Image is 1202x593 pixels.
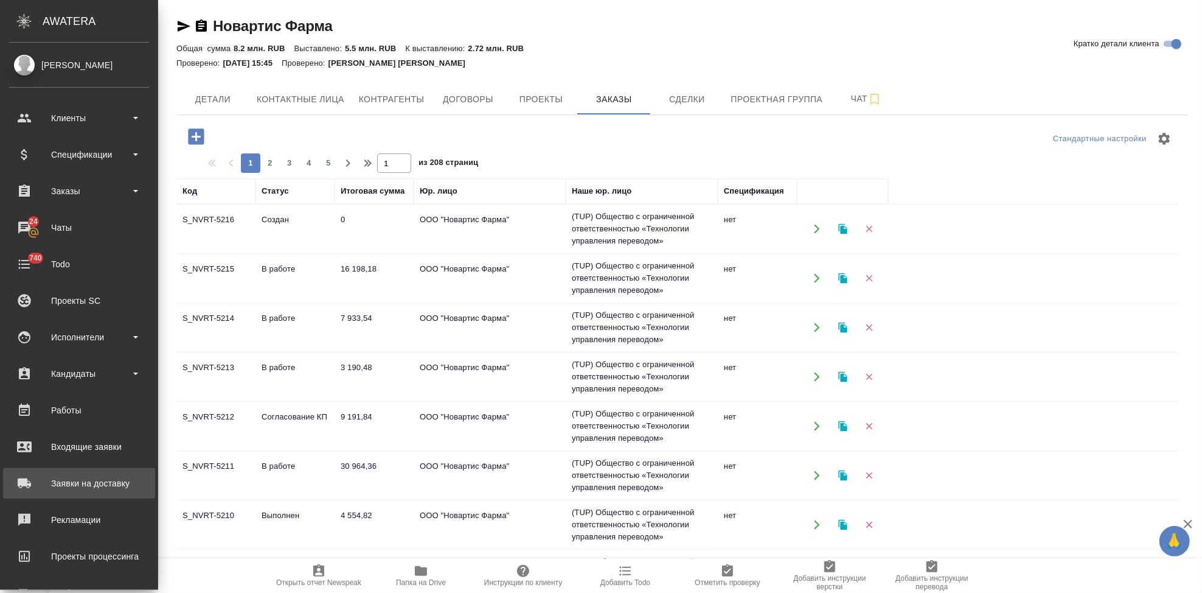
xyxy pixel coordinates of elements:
button: 3 [280,153,299,173]
button: Отметить проверку [676,559,779,593]
button: Удалить [856,266,881,291]
p: [DATE] 15:45 [223,58,282,68]
td: В работе [255,454,335,497]
span: Папка на Drive [396,578,446,587]
td: (TUP) Общество с ограниченной ответственностью «Технологии управления переводом» [566,451,718,500]
button: Клонировать [830,365,855,390]
p: 5.5 млн. RUB [345,44,405,53]
span: Контрагенты [359,92,425,107]
button: Добавить Todo [574,559,676,593]
div: split button [1050,130,1150,149]
td: (TUP) Общество с ограниченной ответственностью «Технологии управления переводом» [566,254,718,303]
td: (TUP) Общество с ограниченной ответственностью «Технологии управления переводом» [566,303,718,352]
button: Добавить проект [179,124,213,149]
button: Открыть [804,266,829,291]
td: 30 964,36 [335,454,414,497]
p: [PERSON_NAME] [PERSON_NAME] [328,58,475,68]
td: ООО "Новартис Фарма" [414,306,566,349]
span: 740 [22,252,49,264]
div: AWATERA [43,9,158,33]
span: Кратко детали клиента [1074,38,1159,50]
a: 740Todo [3,249,155,279]
span: Добавить инструкции перевода [888,574,976,591]
span: 24 [22,216,45,228]
p: Выставлено: [294,44,345,53]
div: [PERSON_NAME] [9,58,149,72]
span: Отметить проверку [695,578,760,587]
td: ООО "Новартис Фарма" [414,405,566,447]
td: 9 191,84 [335,405,414,447]
p: Проверено: [176,58,223,68]
button: Скопировать ссылку [194,19,209,33]
td: Создан [255,208,335,250]
td: (TUP) Общество с ограниченной ответственностью «Технологии управления переводом» [566,205,718,253]
td: нет [718,306,797,349]
button: Инструкции по клиенту [472,559,574,593]
td: (TUP) Общество с ограниченной ответственностью «Технологии управления переводом» [566,500,718,549]
div: Заказы [9,182,149,200]
button: Добавить инструкции перевода [881,559,983,593]
p: Проверено: [282,58,328,68]
button: Открыть [804,513,829,538]
td: S_NVRT-5215 [176,257,255,300]
a: Рекламации [3,505,155,535]
td: нет [718,405,797,447]
button: Удалить [856,463,881,488]
button: Скопировать ссылку для ЯМессенджера [176,19,191,33]
p: Общая сумма [176,44,234,53]
td: ООО "Новартис Фарма" [414,356,566,398]
span: 4 [299,157,319,169]
a: Проекты SC [3,286,155,316]
td: нет [718,257,797,300]
div: Проекты процессинга [9,547,149,566]
span: 3 [280,157,299,169]
td: 4 554,82 [335,504,414,546]
td: нет [718,454,797,497]
p: 8.2 млн. RUB [234,44,294,53]
button: Клонировать [830,217,855,242]
button: Открыть [804,315,829,340]
button: Открыть [804,365,829,390]
a: Работы [3,395,155,426]
span: Заказы [585,92,643,107]
span: Чат [837,91,895,107]
button: Клонировать [830,463,855,488]
td: 7 933,54 [335,306,414,349]
td: нет [718,504,797,546]
button: Клонировать [830,315,855,340]
td: S_NVRT-5211 [176,454,255,497]
td: ООО "Новартис Фарма" [414,257,566,300]
td: S_NVRT-5210 [176,504,255,546]
div: Спецификация [724,185,784,197]
button: Удалить [856,315,881,340]
td: Согласование КП [255,405,335,447]
a: Заявки на доставку [3,468,155,499]
a: Входящие заявки [3,432,155,462]
svg: Подписаться [867,92,882,107]
button: Открыть [804,414,829,439]
td: (TUP) Общество с ограниченной ответственностью «Технологии управления переводом» [566,353,718,401]
button: Клонировать [830,266,855,291]
span: из 208 страниц [419,155,478,173]
div: Наше юр. лицо [572,185,632,197]
div: Статус [262,185,289,197]
span: 🙏 [1164,528,1185,554]
span: Сделки [658,92,716,107]
td: В работе [255,306,335,349]
td: 3 190,48 [335,356,414,398]
div: Рекламации [9,511,149,529]
div: Заявки на доставку [9,474,149,493]
span: 5 [319,157,338,169]
p: 2.72 млн. RUB [468,44,533,53]
td: S_NVRT-5212 [176,405,255,447]
button: Удалить [856,513,881,538]
span: Добавить инструкции верстки [786,574,874,591]
a: Новартис Фарма [213,18,333,34]
a: 24Чаты [3,212,155,243]
button: 5 [319,153,338,173]
div: Код [182,185,197,197]
div: Юр. лицо [420,185,457,197]
td: нет [718,356,797,398]
p: К выставлению: [405,44,468,53]
div: Проекты SC [9,292,149,310]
